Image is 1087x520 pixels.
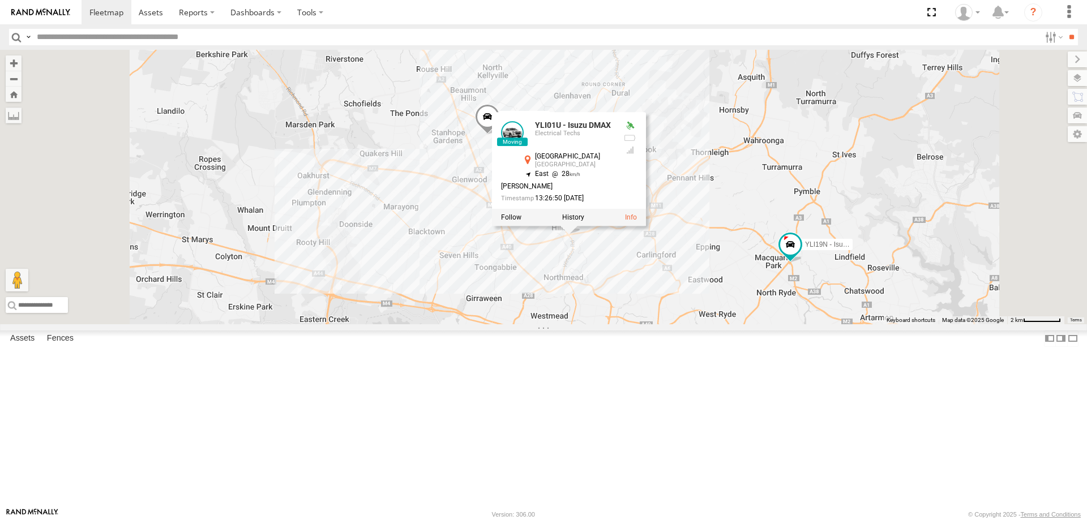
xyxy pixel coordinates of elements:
span: 2 km [1011,317,1023,323]
button: Keyboard shortcuts [887,316,935,324]
button: Map Scale: 2 km per 63 pixels [1007,316,1064,324]
div: Date/time of location update [501,195,614,202]
div: [PERSON_NAME] [501,183,614,190]
a: Terms (opens in new tab) [1070,318,1082,323]
span: Map data ©2025 Google [942,317,1004,323]
span: East [535,170,549,178]
div: [GEOGRAPHIC_DATA] [535,153,614,160]
div: [GEOGRAPHIC_DATA] [535,162,614,169]
div: Version: 306.00 [492,511,535,518]
label: Measure [6,108,22,123]
label: Search Query [24,29,33,45]
label: View Asset History [562,213,584,221]
label: Hide Summary Table [1067,330,1079,347]
div: No battery health information received from this device. [623,134,637,143]
a: Terms and Conditions [1021,511,1081,518]
label: Search Filter Options [1041,29,1065,45]
a: YLI01U - Isuzu DMAX [535,121,611,130]
img: rand-logo.svg [11,8,70,16]
label: Dock Summary Table to the Right [1055,330,1067,347]
span: YLI19N - Isuzu DMAX [805,240,871,248]
a: Visit our Website [6,509,58,520]
span: 28 [549,170,581,178]
div: Electrical Techs [535,130,614,137]
div: Valid GPS Fix [623,121,637,130]
i: ? [1024,3,1042,22]
div: GSM Signal = 4 [623,146,637,155]
button: Zoom Home [6,87,22,102]
label: Map Settings [1068,126,1087,142]
label: Dock Summary Table to the Left [1044,330,1055,347]
button: Zoom out [6,71,22,87]
button: Drag Pegman onto the map to open Street View [6,269,28,291]
label: Assets [5,330,40,346]
a: View Asset Details [625,213,637,221]
div: © Copyright 2025 - [968,511,1081,518]
label: Fences [41,330,79,346]
div: Tom Tozer [951,4,984,21]
a: View Asset Details [501,121,524,144]
label: Realtime tracking of Asset [501,213,521,221]
button: Zoom in [6,55,22,71]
